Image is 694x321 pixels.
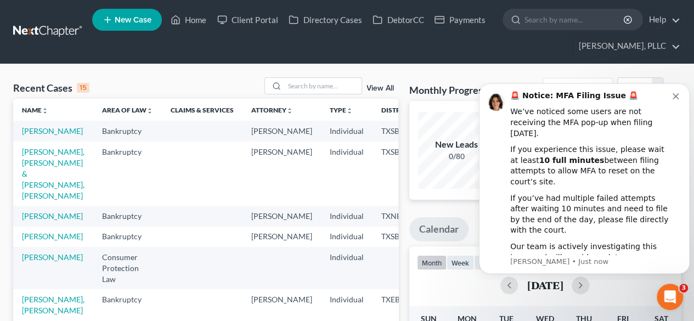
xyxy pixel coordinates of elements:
[373,227,426,247] td: TXSB
[242,142,321,206] td: [PERSON_NAME]
[367,10,429,30] a: DebtorCC
[527,279,563,291] h2: [DATE]
[242,289,321,320] td: [PERSON_NAME]
[321,121,373,141] td: Individual
[321,142,373,206] td: Individual
[473,217,517,241] a: Tasks
[644,10,680,30] a: Help
[373,142,426,206] td: TXSB
[242,121,321,141] td: [PERSON_NAME]
[22,147,84,200] a: [PERSON_NAME], [PERSON_NAME] & [PERSON_NAME], [PERSON_NAME]
[321,289,373,320] td: Individual
[93,289,162,320] td: Bankruptcy
[93,227,162,247] td: Bankruptcy
[77,83,89,93] div: 15
[93,247,162,289] td: Consumer Protection Law
[573,36,680,56] a: [PERSON_NAME], PLLC
[242,227,321,247] td: [PERSON_NAME]
[102,106,153,114] a: Area of Lawunfold_more
[242,206,321,226] td: [PERSON_NAME]
[418,151,495,162] div: 0/80
[22,106,48,114] a: Nameunfold_more
[381,106,417,114] a: Districtunfold_more
[475,82,694,280] iframe: Intercom notifications message
[346,108,353,114] i: unfold_more
[22,252,83,262] a: [PERSON_NAME]
[418,138,495,151] div: New Leads
[417,255,447,270] button: month
[93,121,162,141] td: Bankruptcy
[321,206,373,226] td: Individual
[409,83,487,97] h3: Monthly Progress
[366,85,394,92] a: View All
[321,247,373,289] td: Individual
[283,10,367,30] a: Directory Cases
[13,81,89,94] div: Recent Cases
[409,217,469,241] a: Calendar
[429,10,490,30] a: Payments
[286,108,293,114] i: unfold_more
[285,78,362,94] input: Search by name...
[93,142,162,206] td: Bankruptcy
[447,255,474,270] button: week
[146,108,153,114] i: unfold_more
[679,284,688,292] span: 3
[373,121,426,141] td: TXSB
[524,9,625,30] input: Search by name...
[42,108,48,114] i: unfold_more
[373,289,426,320] td: TXEB
[93,206,162,226] td: Bankruptcy
[657,284,683,310] iframe: Intercom live chat
[373,206,426,226] td: TXNB
[22,211,83,221] a: [PERSON_NAME]
[115,16,151,24] span: New Case
[22,295,84,315] a: [PERSON_NAME], [PERSON_NAME]
[22,126,83,136] a: [PERSON_NAME]
[212,10,283,30] a: Client Portal
[321,227,373,247] td: Individual
[165,10,212,30] a: Home
[162,99,242,121] th: Claims & Services
[22,232,83,241] a: [PERSON_NAME]
[474,255,496,270] button: day
[251,106,293,114] a: Attorneyunfold_more
[330,106,353,114] a: Typeunfold_more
